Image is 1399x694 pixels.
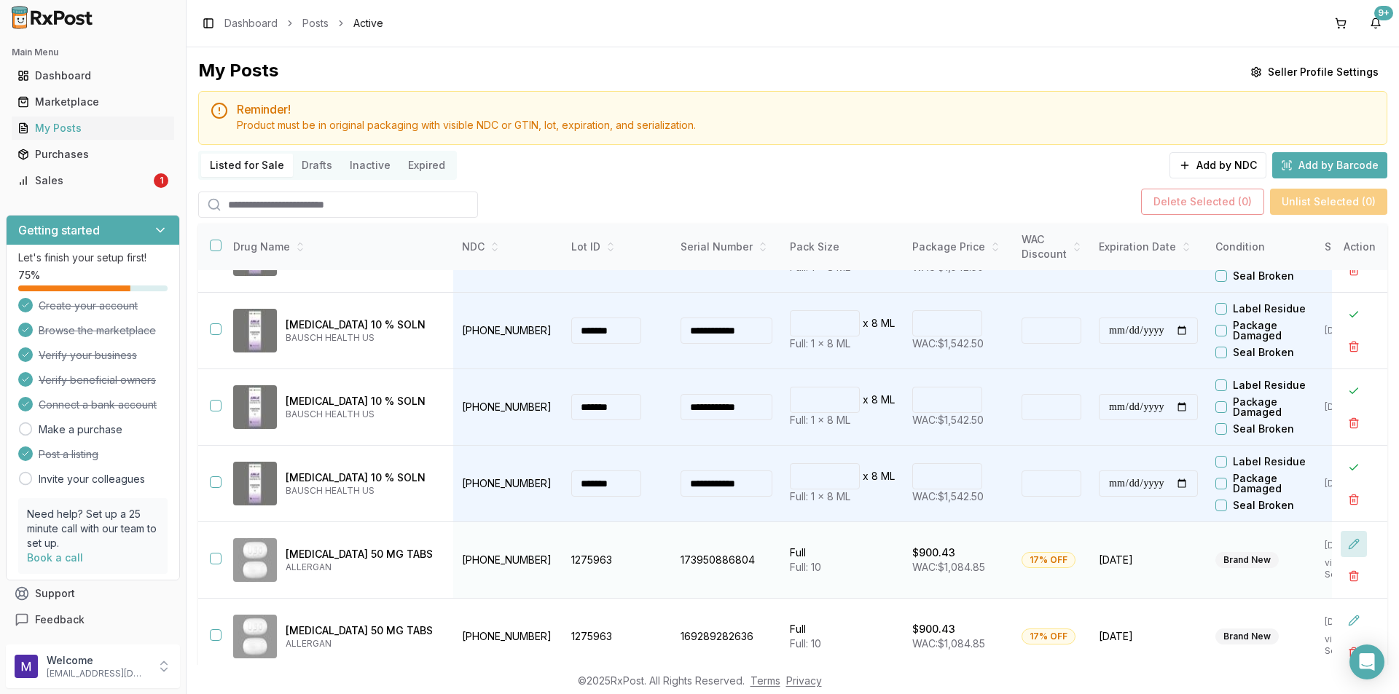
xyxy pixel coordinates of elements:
[563,522,672,599] td: 1275963
[1341,378,1367,404] button: Close
[453,522,563,599] td: [PHONE_NUMBER]
[286,394,442,409] p: [MEDICAL_DATA] 10 % SOLN
[1325,634,1380,657] p: via NDC Search
[302,16,329,31] a: Posts
[1325,540,1380,551] p: [DATE]
[233,385,277,429] img: Jublia 10 % SOLN
[286,318,442,332] p: [MEDICAL_DATA] 10 % SOLN
[1341,301,1367,328] button: Close
[224,16,383,31] nav: breadcrumb
[863,393,869,407] p: x
[286,623,442,638] p: [MEDICAL_DATA] 50 MG TABS
[1374,6,1393,20] div: 9+
[881,316,895,331] p: ML
[1233,424,1294,434] label: Seal Broken
[286,638,442,650] p: ALLERGAN
[353,16,383,31] span: Active
[1325,616,1380,628] p: [DATE]
[6,90,180,114] button: Marketplace
[18,221,100,239] h3: Getting started
[237,103,1375,115] h5: Reminder!
[17,147,168,162] div: Purchases
[6,117,180,140] button: My Posts
[6,6,99,29] img: RxPost Logo
[863,469,869,484] p: x
[1341,334,1367,360] button: Delete
[1215,552,1279,568] div: Brand New
[18,251,168,265] p: Let's finish your setup first!
[27,551,83,564] a: Book a call
[154,173,168,188] div: 1
[39,447,98,462] span: Post a listing
[12,63,174,89] a: Dashboard
[912,490,984,502] span: WAC: $1,542.50
[35,612,85,627] span: Feedback
[1325,557,1380,580] p: via NDC Search
[1332,224,1387,271] th: Action
[1341,563,1367,589] button: Delete
[1022,232,1081,261] div: WAC Discount
[286,409,442,420] p: BAUSCH HEALTH US
[1233,457,1306,467] label: Label Residue
[1233,380,1306,390] label: Label Residue
[15,655,38,678] img: User avatar
[672,522,781,599] td: 173950886804
[1233,397,1316,417] label: Package Damaged
[871,469,878,484] p: 8
[39,348,137,363] span: Verify your business
[453,369,563,446] td: [PHONE_NUMBER]
[224,16,278,31] a: Dashboard
[1341,454,1367,481] button: Close
[1099,629,1198,644] span: [DATE]
[47,668,148,679] p: [EMAIL_ADDRESS][DOMAIN_NAME]
[6,64,180,87] button: Dashboard
[1325,240,1380,254] div: Source
[1233,271,1294,281] label: Seal Broken
[1022,552,1075,568] div: 17% OFF
[233,462,277,505] img: Jublia 10 % SOLN
[1215,628,1279,644] div: Brand New
[1325,478,1380,489] p: [DATE]
[1341,607,1367,634] button: Edit
[39,472,145,486] a: Invite your colleagues
[286,332,442,344] p: BAUSCH HEALTH US
[571,240,663,254] div: Lot ID
[790,490,850,502] span: Full: 1 x 8 ML
[47,653,148,668] p: Welcome
[881,469,895,484] p: ML
[293,154,341,177] button: Drafts
[286,485,442,497] p: BAUSCH HEALTH US
[790,561,821,573] span: Full: 10
[563,599,672,675] td: 1275963
[6,607,180,633] button: Feedback
[871,316,878,331] p: 8
[17,121,168,135] div: My Posts
[790,637,821,650] span: Full: 10
[453,446,563,522] td: [PHONE_NUMBER]
[12,141,174,167] a: Purchases
[198,59,278,85] div: My Posts
[233,615,277,658] img: Ubrelvy 50 MG TABS
[39,299,138,313] span: Create your account
[6,580,180,607] button: Support
[1341,410,1367,436] button: Delete
[863,316,869,331] p: x
[912,637,985,650] span: WAC: $1,084.85
[681,240,772,254] div: Serial Number
[1233,304,1306,314] label: Label Residue
[17,95,168,109] div: Marketplace
[286,547,442,561] p: [MEDICAL_DATA] 50 MG TABS
[790,414,850,426] span: Full: 1 x 8 ML
[1325,325,1380,336] p: [DATE]
[1341,531,1367,557] button: Edit
[17,68,168,83] div: Dashboard
[201,154,293,177] button: Listed for Sale
[6,169,180,192] button: Sales1
[453,293,563,369] td: [PHONE_NUMBER]
[1233,473,1316,494] label: Package Damaged
[39,422,122,437] a: Make a purchase
[1207,224,1316,271] th: Condition
[233,538,277,582] img: Ubrelvy 50 MG TABS
[39,323,156,338] span: Browse the marketplace
[1233,347,1294,358] label: Seal Broken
